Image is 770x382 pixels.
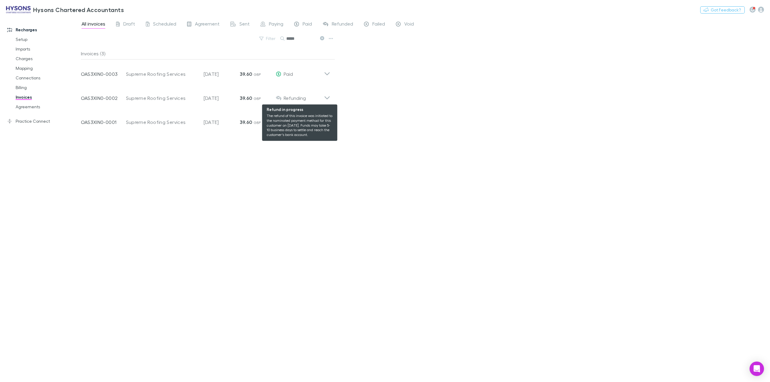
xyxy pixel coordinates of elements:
[1,25,86,35] a: Recharges
[284,95,306,101] span: Refunding
[256,35,279,42] button: Filter
[204,94,240,102] p: [DATE]
[76,108,335,132] div: OAS3XIN0-0001Supreme Roofing Services[DATE]39.60 GBPRefunding
[204,70,240,78] p: [DATE]
[303,21,312,29] span: Paid
[750,362,764,376] div: Open Intercom Messenger
[6,6,31,13] img: Hysons Chartered Accountants's Logo
[10,63,86,73] a: Mapping
[1,116,86,126] a: Practice Connect
[204,119,240,126] p: [DATE]
[10,102,86,112] a: Agreements
[126,94,198,102] div: Supreme Roofing Services
[10,44,86,54] a: Imports
[332,21,353,29] span: Refunded
[10,83,86,92] a: Billing
[10,54,86,63] a: Charges
[10,92,86,102] a: Invoices
[153,21,176,29] span: Scheduled
[81,94,126,102] p: OAS3XIN0-0002
[254,120,261,125] span: GBP
[284,119,306,125] span: Refunding
[126,119,198,126] div: Supreme Roofing Services
[126,70,198,78] div: Supreme Roofing Services
[239,21,250,29] span: Sent
[240,71,252,77] strong: 39.60
[81,119,126,126] p: OAS3XIN0-0001
[76,84,335,108] div: OAS3XIN0-0002Supreme Roofing Services[DATE]39.60 GBP
[284,71,293,77] span: Paid
[240,119,252,125] strong: 39.60
[240,95,252,101] strong: 39.60
[81,70,126,78] p: OAS3XIN0-0003
[2,2,128,17] a: Hysons Chartered Accountants
[404,21,414,29] span: Void
[10,73,86,83] a: Connections
[254,72,261,77] span: GBP
[10,35,86,44] a: Setup
[195,21,220,29] span: Agreement
[76,60,335,84] div: OAS3XIN0-0003Supreme Roofing Services[DATE]39.60 GBPPaid
[82,21,105,29] span: All invoices
[700,6,745,14] button: Got Feedback?
[254,96,261,101] span: GBP
[269,21,283,29] span: Paying
[33,6,124,13] h3: Hysons Chartered Accountants
[123,21,135,29] span: Draft
[372,21,385,29] span: Failed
